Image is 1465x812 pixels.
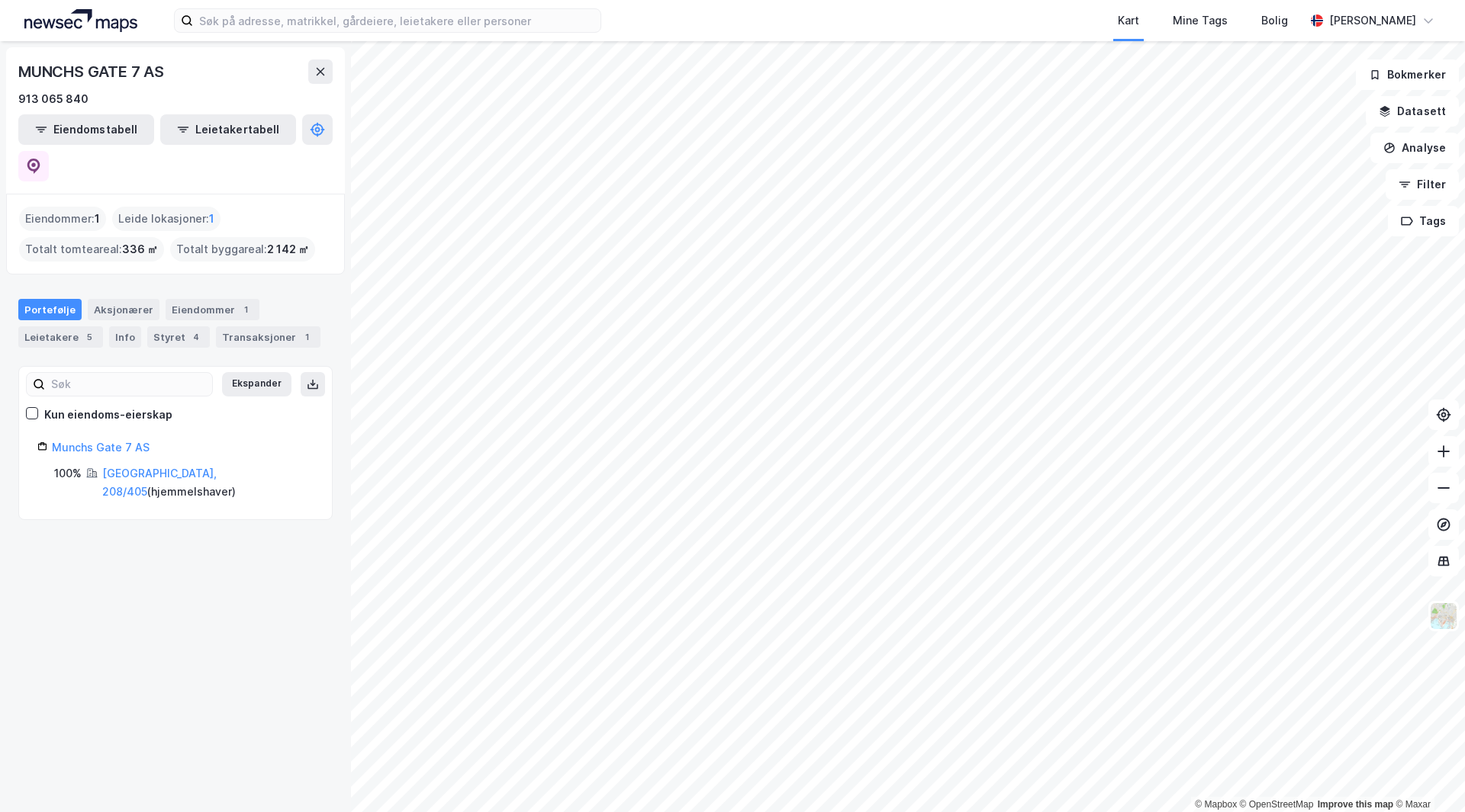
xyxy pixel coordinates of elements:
div: Mine Tags [1173,11,1228,30]
span: 336 ㎡ [122,240,158,258]
div: Totalt byggareal : [170,237,315,262]
a: Mapbox [1195,799,1237,810]
div: Portefølje [18,299,82,320]
iframe: Chat Widget [1389,739,1465,812]
div: 5 [82,329,97,345]
div: Styret [147,326,210,348]
span: 1 [209,210,214,228]
div: Totalt tomteareal : [19,237,164,262]
div: Bolig [1261,11,1288,30]
div: Eiendommer : [19,207,106,231]
div: Leide lokasjoner : [112,207,221,231]
div: Eiendommer [166,299,259,320]
button: Datasett [1366,96,1459,127]
div: Kart [1118,11,1139,30]
div: Transaksjoner [216,326,320,348]
a: [GEOGRAPHIC_DATA], 208/405 [102,467,217,498]
div: Info [109,326,141,348]
div: Kontrollprogram for chat [1389,739,1465,812]
button: Leietakertabell [160,114,296,145]
div: MUNCHS GATE 7 AS [18,59,167,84]
span: 1 [95,210,100,228]
a: Improve this map [1318,799,1393,810]
a: Munchs Gate 7 AS [52,441,150,454]
div: Leietakere [18,326,103,348]
div: Kun eiendoms-eierskap [44,406,172,424]
button: Analyse [1370,133,1459,163]
button: Eiendomstabell [18,114,154,145]
img: Z [1429,602,1458,631]
a: OpenStreetMap [1240,799,1314,810]
div: 1 [299,329,314,345]
div: 4 [188,329,204,345]
div: Aksjonærer [88,299,159,320]
button: Tags [1388,206,1459,236]
input: Søk [45,373,212,396]
input: Søk på adresse, matrikkel, gårdeiere, leietakere eller personer [193,9,600,32]
div: ( hjemmelshaver ) [102,464,314,501]
button: Filter [1386,169,1459,200]
button: Bokmerker [1356,59,1459,90]
img: logo.a4113a55bc3d86da70a041830d287a7e.svg [24,9,137,32]
div: 913 065 840 [18,90,89,108]
span: 2 142 ㎡ [267,240,309,258]
div: 1 [238,302,253,317]
div: 100% [54,464,82,483]
div: [PERSON_NAME] [1329,11,1416,30]
button: Ekspander [222,372,291,396]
